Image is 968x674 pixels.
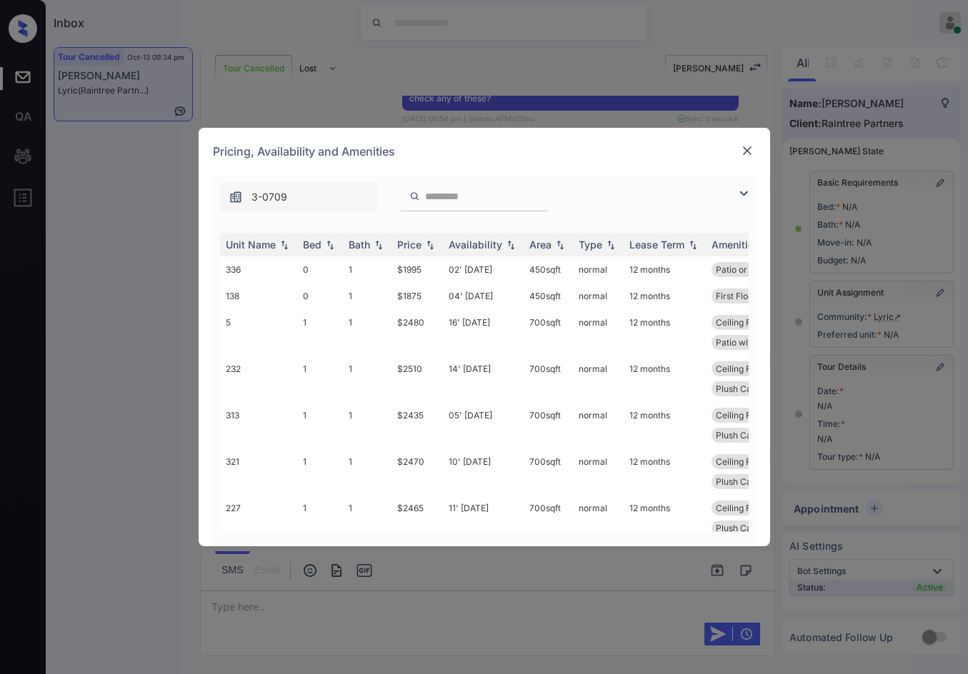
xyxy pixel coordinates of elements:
[735,185,752,202] img: icon-zuma
[624,356,706,402] td: 12 months
[297,256,343,283] td: 0
[391,356,443,402] td: $2510
[524,402,573,448] td: 700 sqft
[716,456,761,467] span: Ceiling Fan
[624,256,706,283] td: 12 months
[349,238,370,251] div: Bath
[573,495,624,541] td: normal
[297,356,343,402] td: 1
[391,495,443,541] td: $2465
[343,283,391,309] td: 1
[443,495,524,541] td: 11' [DATE]
[220,402,297,448] td: 313
[391,309,443,356] td: $2480
[229,190,243,204] img: icon-zuma
[716,337,782,348] span: Patio with Stre...
[740,144,754,158] img: close
[524,495,573,541] td: 700 sqft
[371,240,386,250] img: sorting
[712,238,759,251] div: Amenities
[277,240,291,250] img: sorting
[716,430,787,441] span: Plush Carpeting...
[624,402,706,448] td: 12 months
[297,283,343,309] td: 0
[573,448,624,495] td: normal
[716,410,761,421] span: Ceiling Fan
[423,240,437,250] img: sorting
[323,240,337,250] img: sorting
[716,317,761,328] span: Ceiling Fan
[297,402,343,448] td: 1
[716,476,787,487] span: Plush Carpeting...
[443,309,524,356] td: 16' [DATE]
[624,448,706,495] td: 12 months
[303,238,321,251] div: Bed
[716,291,757,301] span: First Floor
[343,495,391,541] td: 1
[297,309,343,356] td: 1
[529,238,552,251] div: Area
[391,256,443,283] td: $1995
[716,264,784,275] span: Patio or Balcon...
[524,256,573,283] td: 450 sqft
[409,190,420,203] img: icon-zuma
[391,448,443,495] td: $2470
[443,356,524,402] td: 14' [DATE]
[297,448,343,495] td: 1
[199,128,770,175] div: Pricing, Availability and Amenities
[391,283,443,309] td: $1875
[573,402,624,448] td: normal
[504,240,518,250] img: sorting
[343,256,391,283] td: 1
[220,309,297,356] td: 5
[524,283,573,309] td: 450 sqft
[343,448,391,495] td: 1
[343,309,391,356] td: 1
[579,238,602,251] div: Type
[524,309,573,356] td: 700 sqft
[226,238,276,251] div: Unit Name
[220,256,297,283] td: 336
[443,283,524,309] td: 04' [DATE]
[624,309,706,356] td: 12 months
[629,238,684,251] div: Lease Term
[573,283,624,309] td: normal
[220,495,297,541] td: 227
[553,240,567,250] img: sorting
[343,356,391,402] td: 1
[624,495,706,541] td: 12 months
[573,356,624,402] td: normal
[716,383,787,394] span: Plush Carpeting...
[391,402,443,448] td: $2435
[716,523,787,533] span: Plush Carpeting...
[624,283,706,309] td: 12 months
[524,448,573,495] td: 700 sqft
[573,256,624,283] td: normal
[449,238,502,251] div: Availability
[297,495,343,541] td: 1
[604,240,618,250] img: sorting
[443,402,524,448] td: 05' [DATE]
[716,503,761,513] span: Ceiling Fan
[524,356,573,402] td: 700 sqft
[716,363,761,374] span: Ceiling Fan
[443,448,524,495] td: 10' [DATE]
[443,256,524,283] td: 02' [DATE]
[343,402,391,448] td: 1
[220,283,297,309] td: 138
[686,240,700,250] img: sorting
[251,189,287,205] span: 3-0709
[220,356,297,402] td: 232
[397,238,421,251] div: Price
[573,309,624,356] td: normal
[220,448,297,495] td: 321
